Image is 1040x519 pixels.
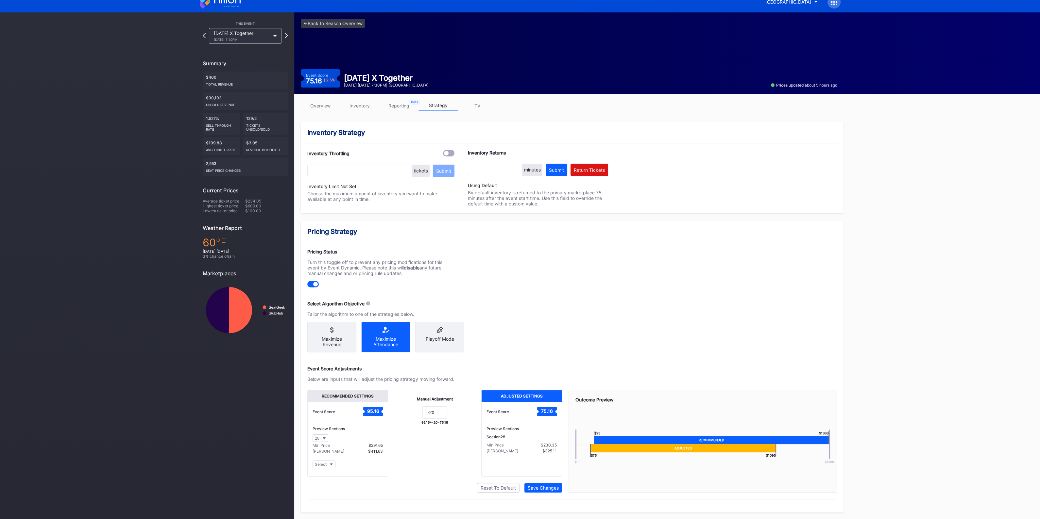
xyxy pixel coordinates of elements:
[313,461,335,468] button: Select
[306,73,328,78] div: Event Score
[486,426,557,431] div: Preview Sections
[571,164,608,176] button: Return Tickets
[590,444,776,452] div: Adjusted
[367,336,405,347] div: Maximize Attendance
[468,150,608,155] div: Inventory Returns
[315,462,327,467] div: Select
[203,92,288,110] div: $30,193
[307,191,454,202] div: Choose the maximum amount of inventory you want to make available at any point in time.
[307,129,837,137] div: Inventory Strategy
[565,460,588,464] div: $0
[245,203,288,208] div: $609.00
[203,60,288,67] div: Summary
[306,78,335,84] div: 75.16
[379,101,418,111] a: reporting
[542,448,557,453] div: $325.11
[412,165,430,177] div: tickets
[313,409,335,414] div: Event Score
[206,121,237,131] div: Sell Through Rate
[766,452,776,457] div: $ 1096
[313,443,330,448] div: Min Price
[528,485,559,491] div: Save Changes
[216,236,227,249] span: ℉
[436,168,451,174] div: Submit
[269,311,283,315] text: StubHub
[203,137,240,155] div: $199.88
[203,249,288,254] div: [DATE] [DATE]
[307,366,837,371] div: Event Score Adjustments
[524,483,562,493] button: Save Changes
[344,73,429,83] div: [DATE] X Together
[203,270,288,277] div: Marketplaces
[214,38,270,41] div: [DATE] 7:30PM
[307,376,454,382] div: Below are inputs that will adjust the pricing strategy moving forward.
[546,164,567,176] button: Submit
[344,83,429,88] div: [DATE] [DATE] 7:30PM | [GEOGRAPHIC_DATA]
[245,208,288,213] div: $100.00
[541,443,557,447] div: $230.35
[307,184,454,189] div: Inventory Limit Not Set
[203,203,245,208] div: Highest ticket price
[206,145,237,152] div: Avg ticket price
[206,100,284,107] div: Unsold Revenue
[243,137,288,155] div: $3.05
[307,249,454,254] div: Pricing Status
[482,390,562,402] div: Adjusted Settings
[243,113,288,135] div: 129/2
[418,101,458,111] a: strategy
[477,483,520,493] button: Reset To Default
[417,397,453,401] div: Manual Adjustment
[301,19,365,28] a: <-Back to Season Overview
[340,101,379,111] a: inventory
[245,199,288,203] div: $234.05
[468,183,608,206] div: By default inventory is returned to the primary marketplace 75 minutes after the event start time...
[308,390,388,402] div: Recommended Settings
[307,151,350,156] div: Inventory Throttling
[203,22,288,25] div: This Event
[486,443,504,447] div: Min Price
[315,436,319,441] div: 28
[481,485,516,491] div: Reset To Default
[819,431,829,436] div: $ 1388
[269,305,285,309] text: SeatGeek
[203,254,288,259] div: 3 % chance of rain
[594,436,829,444] div: Recommended
[522,164,542,176] div: minutes
[301,101,340,111] a: overview
[368,443,383,448] div: $291.65
[203,282,288,339] svg: Chart title
[307,259,454,276] div: Turn this toggle off to prevent any pricing modifications for this event by Event Dynamic. Please...
[420,336,459,342] div: Playoff Mode
[313,434,328,442] button: 28
[246,145,285,152] div: Revenue per ticket
[468,183,608,188] div: Using Default
[214,30,270,41] div: [DATE] X Together
[818,460,841,464] div: $ 1388
[541,408,553,414] text: 75.16
[433,165,454,177] button: Submit
[326,78,335,82] div: 2.5 %
[421,420,448,424] div: 95.16 + -20 = 75.16
[203,208,245,213] div: Lowest ticket price
[486,434,557,439] div: Section 28
[575,397,830,402] div: Outcome Preview
[367,408,379,414] text: 95.16
[486,448,518,453] div: [PERSON_NAME]
[486,409,509,414] div: Event Score
[590,452,597,457] div: $ 75
[458,101,497,111] a: TV
[203,158,288,176] div: 2,553
[307,301,365,306] div: Select Algorithm Objective
[313,336,351,347] div: Maximize Revenue
[206,166,284,172] div: seat price changes
[307,311,454,317] div: Tailor the algorithm to one of the strategies below.
[404,265,419,270] strong: disable
[203,225,288,231] div: Weather Report
[368,449,383,454] div: $411.63
[203,187,288,194] div: Current Prices
[313,449,344,454] div: [PERSON_NAME]
[594,431,600,436] div: $ 95
[313,426,383,431] div: Preview Sections
[203,113,240,135] div: 1.527%
[246,121,285,131] div: Tickets Unsold/Sold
